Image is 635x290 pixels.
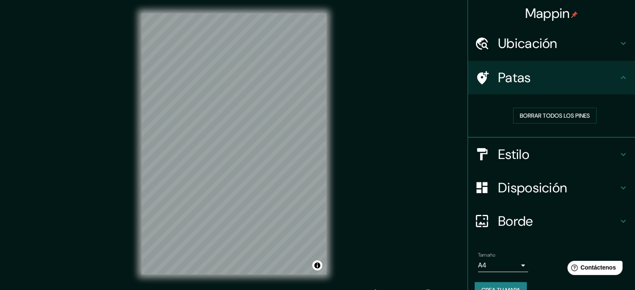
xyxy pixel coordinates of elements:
font: Disposición [498,179,567,197]
div: Borde [468,204,635,238]
font: A4 [478,261,486,270]
button: Borrar todos los pines [513,108,597,124]
font: Patas [498,69,531,86]
div: Ubicación [468,27,635,60]
font: Mappin [525,5,570,22]
button: Activar o desactivar atribución [312,260,322,270]
img: pin-icon.png [571,11,578,18]
font: Tamaño [478,252,495,258]
font: Ubicación [498,35,557,52]
iframe: Lanzador de widgets de ayuda [561,257,626,281]
font: Estilo [498,146,529,163]
canvas: Mapa [142,13,326,275]
font: Borde [498,212,533,230]
div: A4 [478,259,528,272]
div: Patas [468,61,635,94]
div: Disposición [468,171,635,204]
font: Borrar todos los pines [520,112,590,119]
div: Estilo [468,138,635,171]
